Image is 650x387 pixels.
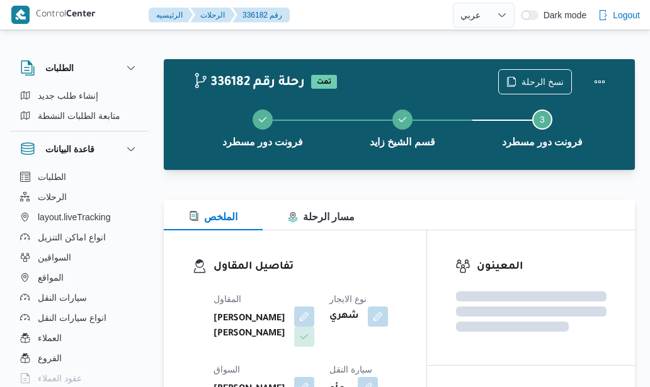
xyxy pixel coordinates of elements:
span: فرونت دور مسطرد [222,135,304,150]
span: 3 [540,115,545,125]
b: تمت [317,79,331,86]
span: سيارات النقل [38,290,87,305]
button: الطلبات [15,167,144,187]
button: انواع اماكن التنزيل [15,227,144,247]
button: إنشاء طلب جديد [15,86,144,106]
span: الملخص [189,211,237,222]
span: Logout [613,8,640,23]
span: الرحلات [38,189,67,205]
button: فرونت دور مسطرد [472,94,612,160]
h3: المعينون [477,259,607,276]
button: الرحلات [190,8,235,23]
b: [PERSON_NAME] [PERSON_NAME] [214,311,285,342]
span: نسخ الرحلة [522,74,564,89]
span: عقود العملاء [38,371,82,386]
h3: الطلبات [45,60,74,76]
button: Actions [587,69,612,94]
span: سيارة النقل [329,364,372,374]
button: المواقع [15,267,144,288]
span: مسار الرحلة [288,211,355,222]
span: السواق [214,364,240,374]
button: الرئيسيه [149,8,193,23]
span: متابعة الطلبات النشطة [38,108,120,123]
span: الفروع [38,351,62,366]
button: الفروع [15,348,144,368]
span: قسم الشيخ زايد [370,135,435,150]
img: X8yXhbKr1z7QwAAAABJRU5ErkJggg== [11,6,30,24]
span: الطلبات [38,169,66,184]
span: فرونت دور مسطرد [502,135,583,150]
svg: Step 2 is complete [397,115,408,125]
span: السواقين [38,250,71,265]
button: الطلبات [20,60,139,76]
button: Logout [593,3,645,28]
b: Center [66,10,96,20]
span: المقاول [214,294,241,304]
button: السواقين [15,247,144,267]
button: قاعدة البيانات [20,142,139,157]
span: Dark mode [539,10,586,20]
span: انواع اماكن التنزيل [38,230,106,245]
span: layout.liveTracking [38,210,110,225]
h3: تفاصيل المقاول [214,259,398,276]
svg: Step 1 is complete [258,115,268,125]
button: الرحلات [15,187,144,207]
b: شهري [329,309,359,324]
button: قسم الشيخ زايد [333,94,472,160]
button: layout.liveTracking [15,207,144,227]
h2: 336182 رحلة رقم [193,75,305,91]
button: نسخ الرحلة [498,69,572,94]
span: العملاء [38,330,62,345]
button: انواع سيارات النقل [15,308,144,328]
button: سيارات النقل [15,288,144,308]
span: المواقع [38,270,64,285]
span: تمت [311,75,337,89]
button: فرونت دور مسطرد [193,94,333,160]
span: نوع الايجار [329,294,367,304]
h3: قاعدة البيانات [45,142,94,157]
button: 336182 رقم [232,8,290,23]
div: الطلبات [10,86,149,131]
button: العملاء [15,328,144,348]
span: إنشاء طلب جديد [38,88,98,103]
button: متابعة الطلبات النشطة [15,106,144,126]
span: انواع سيارات النقل [38,310,106,325]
